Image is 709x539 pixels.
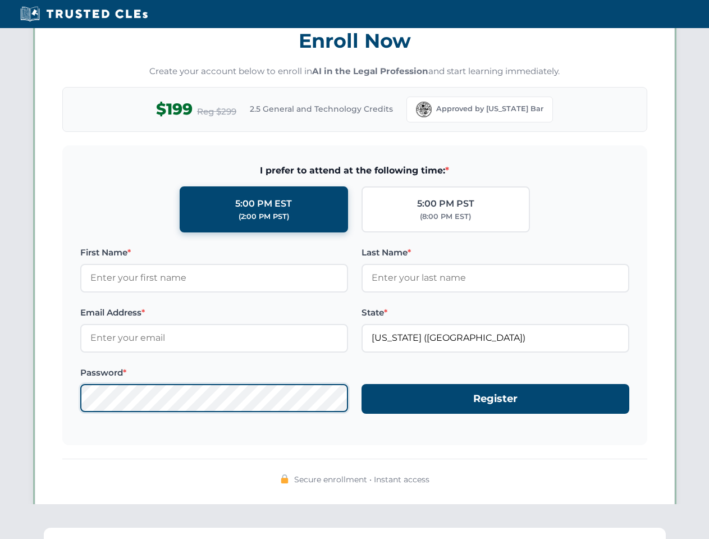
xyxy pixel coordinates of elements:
[362,324,629,352] input: Florida (FL)
[80,246,348,259] label: First Name
[362,264,629,292] input: Enter your last name
[235,197,292,211] div: 5:00 PM EST
[362,306,629,319] label: State
[80,163,629,178] span: I prefer to attend at the following time:
[197,105,236,118] span: Reg $299
[250,103,393,115] span: 2.5 General and Technology Credits
[416,102,432,117] img: Florida Bar
[80,306,348,319] label: Email Address
[80,366,348,380] label: Password
[62,65,647,78] p: Create your account below to enroll in and start learning immediately.
[280,474,289,483] img: 🔒
[62,23,647,58] h3: Enroll Now
[312,66,428,76] strong: AI in the Legal Profession
[17,6,151,22] img: Trusted CLEs
[362,246,629,259] label: Last Name
[80,324,348,352] input: Enter your email
[420,211,471,222] div: (8:00 PM EST)
[436,103,543,115] span: Approved by [US_STATE] Bar
[239,211,289,222] div: (2:00 PM PST)
[417,197,474,211] div: 5:00 PM PST
[294,473,429,486] span: Secure enrollment • Instant access
[80,264,348,292] input: Enter your first name
[156,97,193,122] span: $199
[362,384,629,414] button: Register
